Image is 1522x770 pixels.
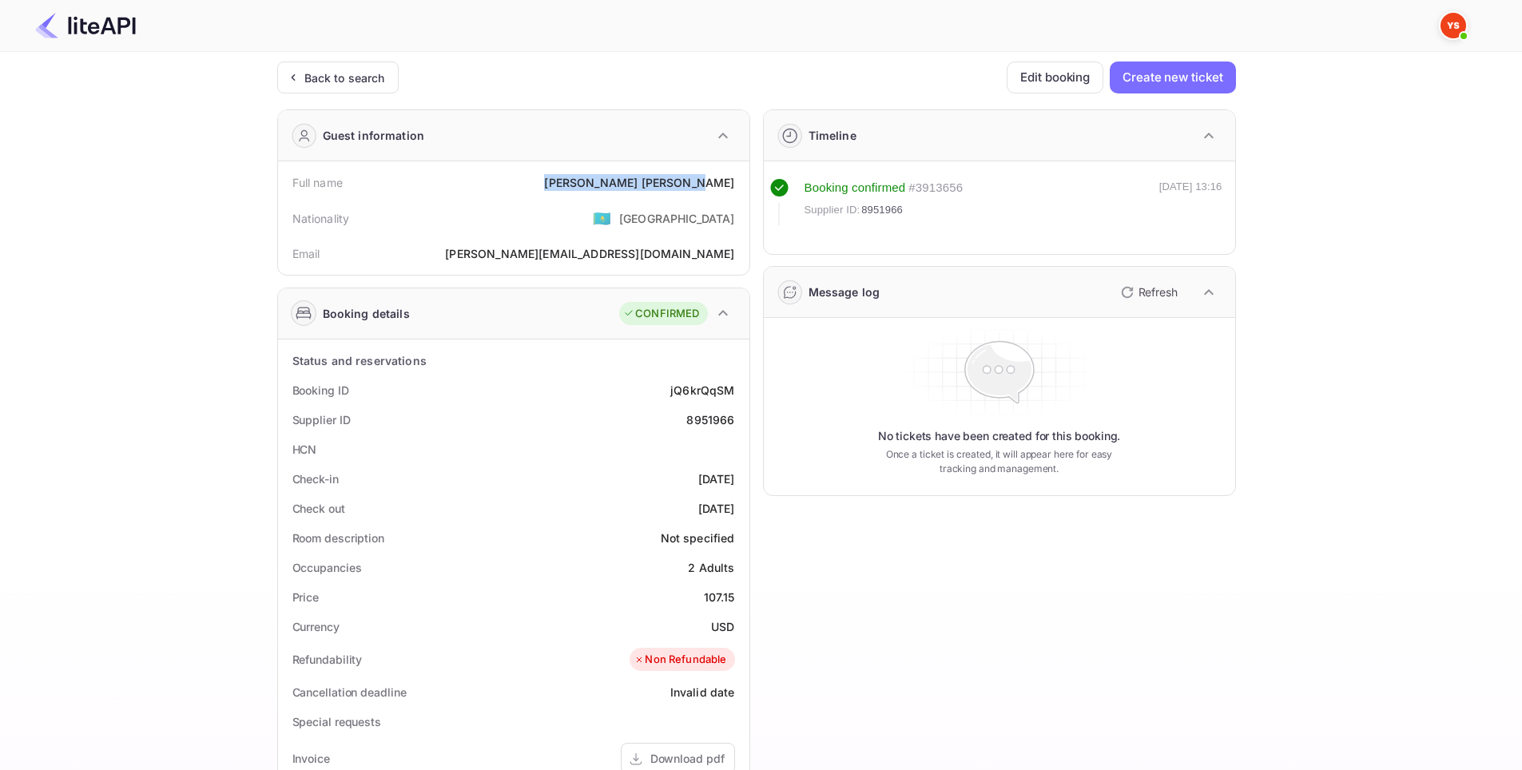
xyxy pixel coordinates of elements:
[544,174,734,191] div: [PERSON_NAME] [PERSON_NAME]
[809,127,856,144] div: Timeline
[292,713,381,730] div: Special requests
[711,618,734,635] div: USD
[670,382,734,399] div: jQ6krQqSM
[873,447,1126,476] p: Once a ticket is created, it will appear here for easy tracking and management.
[1441,13,1466,38] img: Yandex Support
[661,530,735,546] div: Not specified
[1007,62,1103,93] button: Edit booking
[292,174,343,191] div: Full name
[704,589,735,605] div: 107.15
[292,210,350,227] div: Nationality
[698,470,735,487] div: [DATE]
[805,202,860,218] span: Supplier ID:
[323,127,425,144] div: Guest information
[686,411,734,428] div: 8951966
[292,441,317,458] div: HCN
[292,559,362,576] div: Occupancies
[35,13,136,38] img: LiteAPI Logo
[634,652,726,668] div: Non Refundable
[1111,280,1184,305] button: Refresh
[292,530,384,546] div: Room description
[292,411,351,428] div: Supplier ID
[619,210,735,227] div: [GEOGRAPHIC_DATA]
[650,750,725,767] div: Download pdf
[292,750,330,767] div: Invoice
[292,500,345,517] div: Check out
[323,305,410,322] div: Booking details
[698,500,735,517] div: [DATE]
[304,69,385,86] div: Back to search
[1110,62,1235,93] button: Create new ticket
[292,352,427,369] div: Status and reservations
[292,382,349,399] div: Booking ID
[292,651,363,668] div: Refundability
[292,470,339,487] div: Check-in
[292,684,407,701] div: Cancellation deadline
[292,618,340,635] div: Currency
[623,306,699,322] div: CONFIRMED
[861,202,903,218] span: 8951966
[1139,284,1178,300] p: Refresh
[908,179,963,197] div: # 3913656
[1159,179,1222,225] div: [DATE] 13:16
[593,204,611,232] span: United States
[878,428,1121,444] p: No tickets have been created for this booking.
[809,284,880,300] div: Message log
[670,684,735,701] div: Invalid date
[688,559,734,576] div: 2 Adults
[292,245,320,262] div: Email
[445,245,734,262] div: [PERSON_NAME][EMAIL_ADDRESS][DOMAIN_NAME]
[805,179,906,197] div: Booking confirmed
[292,589,320,605] div: Price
